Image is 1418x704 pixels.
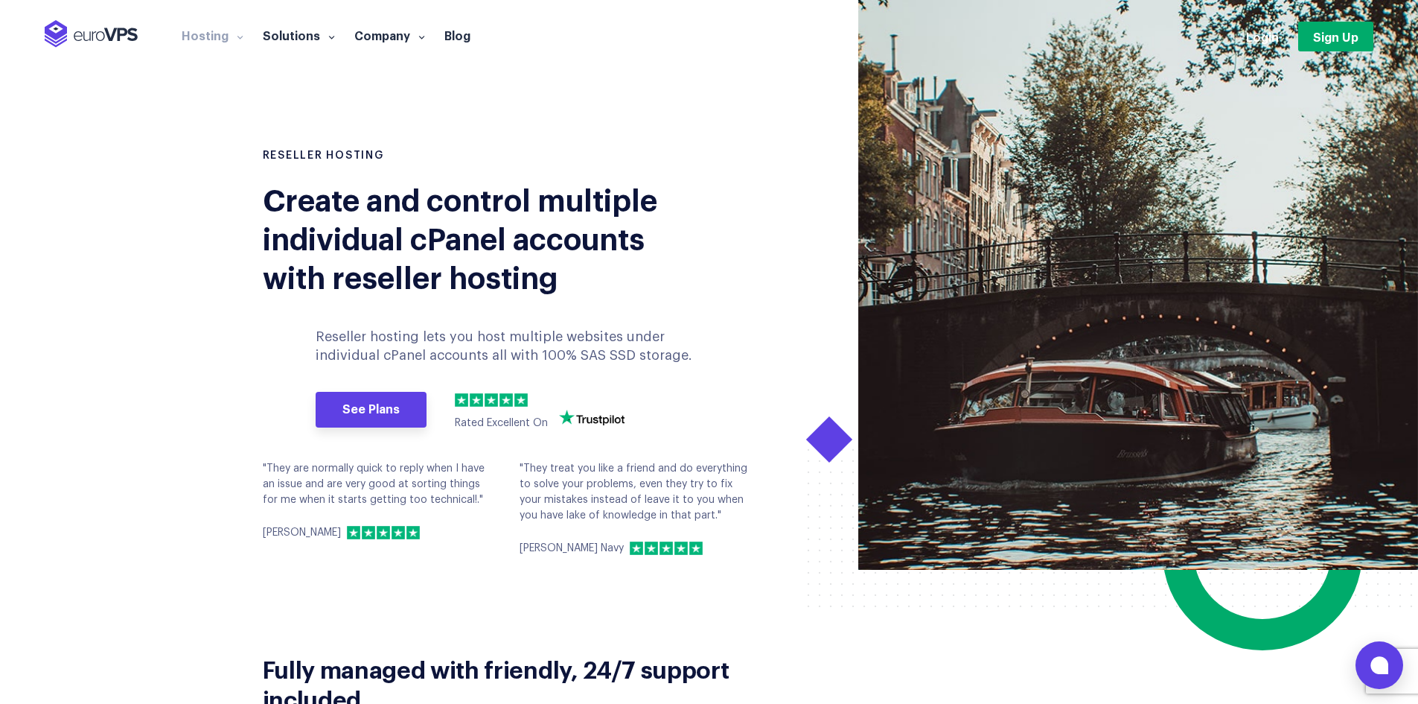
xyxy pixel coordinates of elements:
a: Hosting [172,28,253,42]
img: 4 [674,542,688,555]
img: 2 [645,542,658,555]
img: 1 [630,542,643,555]
a: Login [1246,28,1279,45]
img: 1 [455,393,468,407]
img: 2 [362,526,375,539]
div: "They treat you like a friend and do everything to solve your problems, even they try to fix your... [520,461,754,556]
div: Create and control multiple individual cPanel accounts with reseller hosting [263,179,676,295]
p: Reseller hosting lets you host multiple websites under individual cPanel accounts all with 100% S... [316,328,698,365]
img: 4 [392,526,405,539]
img: 5 [406,526,420,539]
img: 3 [485,393,498,407]
img: 5 [689,542,703,555]
a: Solutions [253,28,345,42]
a: Sign Up [1298,22,1373,51]
img: EuroVPS [45,20,138,48]
a: Blog [435,28,480,42]
img: 1 [347,526,360,539]
p: [PERSON_NAME] [263,525,341,541]
button: Open chat window [1355,641,1403,689]
img: 4 [499,393,513,407]
span: Rated Excellent On [455,418,548,428]
div: "They are normally quick to reply when I have an issue and are very good at sorting things for me... [263,461,497,541]
h1: RESELLER HOSTING [263,149,698,164]
a: See Plans [316,392,427,428]
img: 3 [377,526,390,539]
p: [PERSON_NAME] Navy [520,541,624,556]
img: 3 [660,542,673,555]
img: 5 [514,393,528,407]
img: 2 [470,393,483,407]
a: Company [345,28,435,42]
